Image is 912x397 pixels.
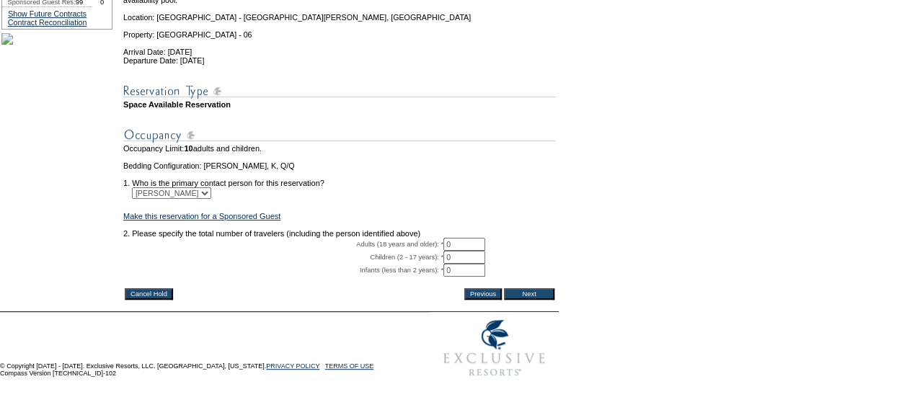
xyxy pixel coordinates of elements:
td: Property: [GEOGRAPHIC_DATA] - 06 [123,22,556,39]
td: 2. Please specify the total number of travelers (including the person identified above) [123,229,556,238]
input: Next [504,288,554,300]
td: Space Available Reservation [123,100,556,109]
td: Adults (18 years and older): * [123,238,443,251]
td: Location: [GEOGRAPHIC_DATA] - [GEOGRAPHIC_DATA][PERSON_NAME], [GEOGRAPHIC_DATA] [123,4,556,22]
td: Bedding Configuration: [PERSON_NAME], K, Q/Q [123,161,556,170]
td: Departure Date: [DATE] [123,56,556,65]
a: Make this reservation for a Sponsored Guest [123,212,280,220]
a: Show Future Contracts [8,9,87,18]
a: Contract Reconciliation [8,18,87,27]
img: Shot-24-074.jpg [1,33,13,45]
img: subTtlResType.gif [123,82,556,100]
input: Cancel Hold [125,288,173,300]
td: Children (2 - 17 years): * [123,251,443,264]
td: Arrival Date: [DATE] [123,39,556,56]
td: 1. Who is the primary contact person for this reservation? [123,170,556,187]
img: Exclusive Resorts [430,312,559,384]
a: TERMS OF USE [325,362,374,370]
td: Infants (less than 2 years): * [123,264,443,277]
td: Occupancy Limit: adults and children. [123,144,556,153]
span: 10 [184,144,192,153]
img: subTtlOccupancy.gif [123,126,556,144]
input: Previous [464,288,502,300]
a: PRIVACY POLICY [266,362,319,370]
